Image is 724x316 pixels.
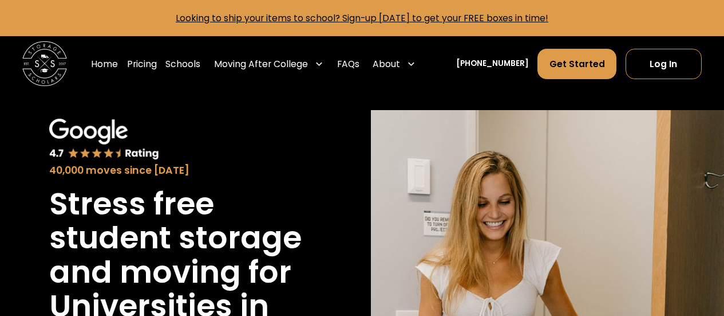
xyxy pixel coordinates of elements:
[91,48,118,80] a: Home
[537,49,616,79] a: Get Started
[49,163,303,178] div: 40,000 moves since [DATE]
[373,57,400,71] div: About
[456,58,529,70] a: [PHONE_NUMBER]
[165,48,200,80] a: Schools
[626,49,702,79] a: Log In
[214,57,308,71] div: Moving After College
[176,12,548,24] a: Looking to ship your items to school? Sign-up [DATE] to get your FREE boxes in time!
[337,48,359,80] a: FAQs
[49,119,159,161] img: Google 4.7 star rating
[22,41,67,86] img: Storage Scholars main logo
[49,187,303,288] h1: Stress free student storage and moving for
[127,48,157,80] a: Pricing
